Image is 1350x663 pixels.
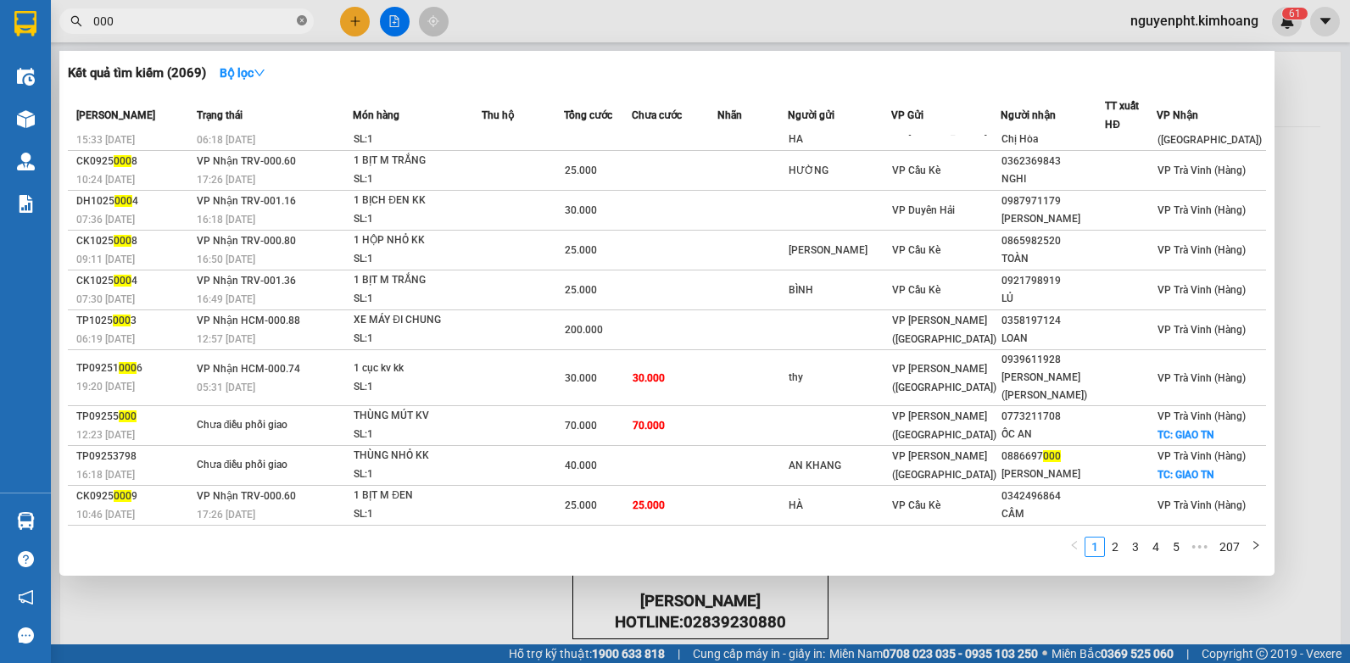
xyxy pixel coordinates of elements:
[17,68,35,86] img: warehouse-icon
[633,372,665,384] span: 30.000
[1001,210,1105,228] div: [PERSON_NAME]
[354,426,481,444] div: SL: 1
[482,109,514,121] span: Thu hộ
[17,153,35,170] img: warehouse-icon
[68,64,206,82] h3: Kết quả tìm kiếm ( 2069 )
[197,315,300,326] span: VP Nhận HCM-000.88
[76,174,135,186] span: 10:24 [DATE]
[633,420,665,432] span: 70.000
[1001,153,1105,170] div: 0362369843
[632,109,682,121] span: Chưa cước
[1043,450,1061,462] span: 000
[789,162,890,180] div: HƯỜNG
[197,214,255,226] span: 16:18 [DATE]
[1105,537,1125,557] li: 2
[789,457,890,475] div: AN KHANG
[789,369,890,387] div: thy
[1246,537,1266,557] button: right
[1001,448,1105,465] div: 0886697
[1186,537,1213,557] span: •••
[892,164,940,176] span: VP Cầu Kè
[155,49,218,65] span: ANH KHÔI
[565,460,597,471] span: 40.000
[1158,164,1246,176] span: VP Trà Vinh (Hàng)
[76,134,135,146] span: 15:33 [DATE]
[76,192,192,210] div: DH1025 4
[76,509,135,521] span: 10:46 [DATE]
[1125,537,1146,557] li: 3
[1158,204,1246,216] span: VP Trà Vinh (Hàng)
[57,9,197,25] strong: BIÊN NHẬN GỬI HÀNG
[717,109,742,121] span: Nhãn
[892,499,940,511] span: VP Cầu Kè
[1158,410,1246,422] span: VP Trà Vinh (Hàng)
[76,109,155,121] span: [PERSON_NAME]
[789,131,890,148] div: HÀ
[354,407,481,426] div: THÙNG MÚT KV
[1166,537,1186,557] li: 5
[197,174,255,186] span: 17:26 [DATE]
[1158,499,1246,511] span: VP Trà Vinh (Hàng)
[114,195,132,207] span: 000
[1001,290,1105,308] div: LỦ
[76,429,135,441] span: 12:23 [DATE]
[297,14,307,30] span: close-circle
[354,170,481,189] div: SL: 1
[892,284,940,296] span: VP Cầu Kè
[1001,351,1105,369] div: 0939611928
[1246,537,1266,557] li: Next Page
[892,204,955,216] span: VP Duyên Hải
[76,487,192,505] div: CK0925 9
[1001,426,1105,443] div: ỐC AN
[1085,537,1105,557] li: 1
[565,372,597,384] span: 30.000
[1069,540,1079,550] span: left
[1146,538,1165,556] a: 4
[354,359,481,378] div: 1 cục kv kk
[789,497,890,515] div: HÀ
[44,110,195,126] span: K BAO BỂ -KO BAO ƯỚT
[565,420,597,432] span: 70.000
[114,275,131,287] span: 000
[354,465,481,484] div: SL: 1
[76,333,135,345] span: 06:19 [DATE]
[1106,538,1124,556] a: 2
[197,235,296,247] span: VP Nhận TRV-000.80
[891,109,923,121] span: VP Gửi
[892,363,996,393] span: VP [PERSON_NAME] ([GEOGRAPHIC_DATA])
[789,281,890,299] div: BÌNH
[17,512,35,530] img: warehouse-icon
[76,232,192,250] div: CK1025 8
[565,164,597,176] span: 25.000
[197,253,255,265] span: 16:50 [DATE]
[197,363,300,375] span: VP Nhận HCM-000.74
[76,381,135,393] span: 19:20 [DATE]
[7,33,248,65] p: GỬI:
[892,410,996,441] span: VP [PERSON_NAME] ([GEOGRAPHIC_DATA])
[197,275,296,287] span: VP Nhận TRV-001.36
[76,469,135,481] span: 16:18 [DATE]
[114,490,131,502] span: 000
[1158,469,1214,481] span: TC: GIAO TN
[91,92,126,108] span: MINH
[206,59,279,86] button: Bộ lọcdown
[565,499,597,511] span: 25.000
[297,15,307,25] span: close-circle
[1167,538,1185,556] a: 5
[353,109,399,121] span: Món hàng
[70,15,82,27] span: search
[1213,537,1246,557] li: 207
[1214,538,1245,556] a: 207
[354,192,481,210] div: 1 BỊCH ĐEN KK
[76,359,192,377] div: TP09251 6
[354,290,481,309] div: SL: 1
[354,311,481,330] div: XE MÁY ĐI CHUNG
[114,155,131,167] span: 000
[354,271,481,290] div: 1 BỊT M TRẮNG
[220,66,265,80] strong: Bộ lọc
[197,155,296,167] span: VP Nhận TRV-000.60
[1001,312,1105,330] div: 0358197124
[76,448,192,465] div: TP09253798
[354,250,481,269] div: SL: 1
[1251,540,1261,550] span: right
